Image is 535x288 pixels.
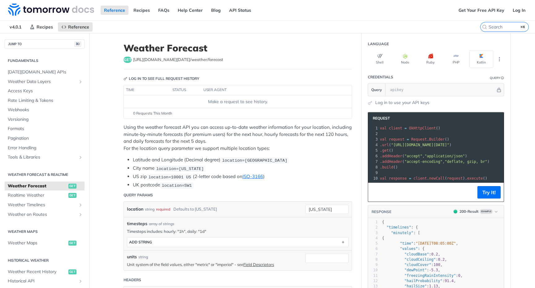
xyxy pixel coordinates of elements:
[368,50,392,68] button: Shell
[382,257,447,262] span: : ,
[8,145,83,151] span: Error Handling
[454,210,457,213] span: 200
[419,50,442,68] button: Ruby
[5,143,85,153] a: Error Handling
[386,225,411,229] span: "timelines"
[433,263,440,267] span: 100
[5,115,85,124] a: Versioning
[368,241,378,246] div: 5
[368,262,378,268] div: 9
[404,257,436,262] span: "cloudCeiling"
[5,181,85,191] a: Weather Forecastget
[375,99,429,106] a: Log in to use your API keys
[404,268,427,272] span: "dewPoint"
[382,143,389,147] span: url
[380,148,393,153] span: . ()
[425,154,465,158] span: "application/json"
[145,205,154,214] div: string
[5,77,85,86] a: Weather Data LayersShow subpages for Weather Data Layers
[382,220,384,224] span: {
[480,209,493,214] span: Example
[8,88,83,94] span: Access Keys
[368,131,379,137] div: 2
[368,148,379,153] div: 5
[8,3,94,16] img: Tomorrow.io Weather API Docs
[368,268,378,273] div: 10
[222,158,287,163] span: location=[GEOGRAPHIC_DATA]
[368,74,393,80] div: Credentials
[400,247,418,251] span: "values"
[382,165,393,169] span: build
[490,76,504,80] div: QueryInformation
[8,278,76,284] span: Historical API
[368,164,379,170] div: 8
[74,41,81,47] span: ⌘/
[370,116,390,121] span: Request
[415,241,456,246] span: "[DATE]T08:05:00Z"
[413,176,427,181] span: client
[380,137,449,142] span: . ()
[173,205,217,214] div: Defaults to [US_STATE]
[68,193,76,198] span: get
[8,240,67,246] span: Weather Maps
[242,173,263,179] a: ISO-3166
[409,176,411,181] span: =
[459,209,479,214] div: 200 - Result
[467,176,483,181] span: execute
[5,267,85,277] a: Weather Recent Historyget
[68,184,76,189] span: get
[138,254,148,260] div: string
[127,205,143,214] label: location
[368,252,378,257] div: 7
[438,257,445,262] span: 0.2
[382,154,402,158] span: addHeader
[368,176,379,181] div: 10
[6,22,25,32] span: v4.0.1
[382,241,458,246] span: : ,
[404,252,429,256] span: "cloudBase"
[208,6,224,15] a: Blog
[380,143,451,147] span: . ( )
[411,137,427,142] span: Request
[495,55,504,64] button: More Languages
[490,76,500,80] div: Query
[124,42,352,54] h1: Weather Forecast
[407,137,409,142] span: =
[368,170,379,176] div: 9
[126,98,349,105] div: Make a request to see history.
[78,155,83,160] button: Show subpages for Tools & Libraries
[130,6,153,15] a: Recipes
[501,76,504,80] i: Information
[405,154,423,158] span: "accept"
[8,98,83,104] span: Rate Limiting & Tokens
[8,269,67,275] span: Weather Recent History
[124,124,352,152] p: Using the weather forecast API you can access up-to-date weather information for your location, i...
[409,126,436,130] span: OkHttpClient
[243,262,274,267] a: Field Descriptors
[380,176,387,181] span: val
[469,50,493,68] button: Kotlin
[8,135,83,142] span: Pagination
[124,77,127,81] svg: Key
[380,154,467,158] span: . ( , )
[429,268,431,272] span: -
[519,24,527,30] kbd: ⌘K
[5,172,85,177] h2: Weather Forecast & realtime
[368,230,378,236] div: 3
[382,225,418,229] span: : {
[8,69,83,75] span: [DATE][DOMAIN_NAME] APIs
[170,85,201,95] th: status
[405,126,407,130] span: =
[445,279,454,283] span: 91.4
[391,231,413,235] span: "minutely"
[133,173,352,180] li: US zip (2-letter code based on )
[497,56,502,62] svg: More ellipsis
[382,159,402,164] span: addHeader
[382,148,389,153] span: get
[429,137,445,142] span: Builder
[389,137,405,142] span: request
[58,22,93,32] a: Reference
[149,221,174,227] div: array of strings
[174,6,206,15] a: Help Center
[380,126,387,130] span: val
